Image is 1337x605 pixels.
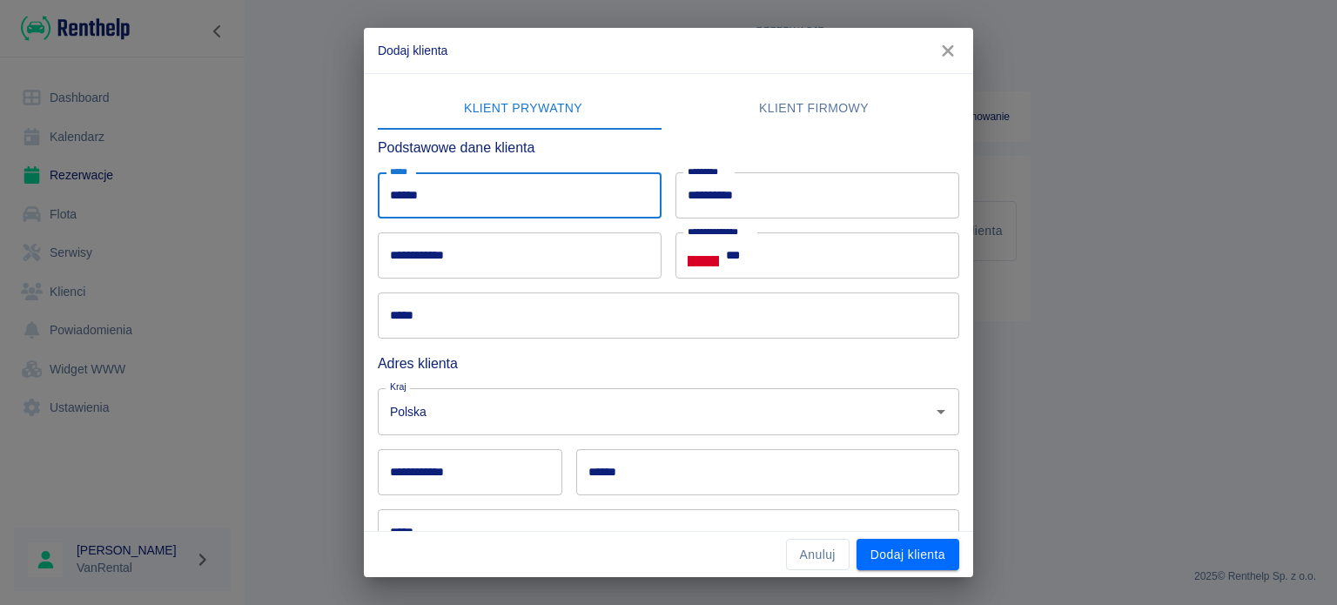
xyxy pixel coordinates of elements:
[378,88,959,130] div: lab API tabs example
[688,243,719,269] button: Select country
[378,137,959,158] h6: Podstawowe dane klienta
[668,88,959,130] button: Klient firmowy
[786,539,850,571] button: Anuluj
[929,400,953,424] button: Otwórz
[378,353,959,374] h6: Adres klienta
[857,539,959,571] button: Dodaj klienta
[378,88,668,130] button: Klient prywatny
[390,380,406,393] label: Kraj
[364,28,973,73] h2: Dodaj klienta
